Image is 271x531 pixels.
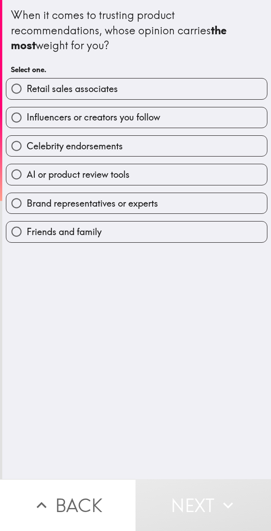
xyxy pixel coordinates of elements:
[27,226,102,238] span: Friends and family
[11,8,262,53] div: When it comes to trusting product recommendations, whose opinion carries weight for you?
[6,193,267,213] button: Brand representatives or experts
[6,78,267,99] button: Retail sales associates
[135,479,271,531] button: Next
[27,197,158,210] span: Brand representatives or experts
[27,140,123,152] span: Celebrity endorsements
[6,136,267,156] button: Celebrity endorsements
[27,111,160,124] span: Influencers or creators you follow
[27,83,118,95] span: Retail sales associates
[6,164,267,185] button: AI or product review tools
[6,222,267,242] button: Friends and family
[6,107,267,128] button: Influencers or creators you follow
[11,65,262,74] h6: Select one.
[27,168,130,181] span: AI or product review tools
